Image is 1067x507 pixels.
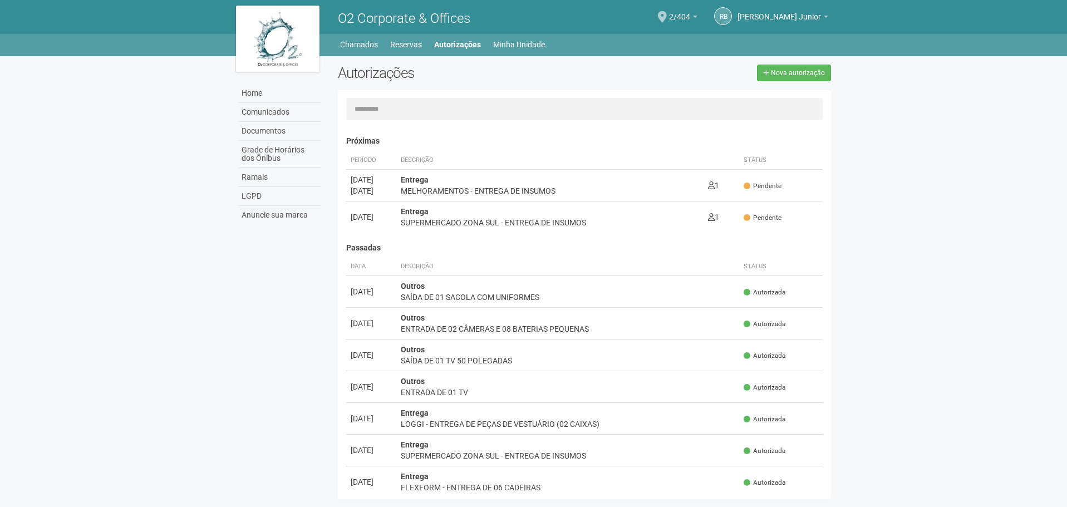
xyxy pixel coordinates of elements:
strong: Outros [401,377,425,386]
a: [PERSON_NAME] Junior [737,14,828,23]
div: [DATE] [351,381,392,392]
th: Status [739,151,823,170]
a: Ramais [239,168,321,187]
strong: Outros [401,345,425,354]
span: Autorizada [744,319,785,329]
a: Nova autorização [757,65,831,81]
div: SAÍDA DE 01 SACOLA COM UNIFORMES [401,292,735,303]
h2: Autorizações [338,65,576,81]
span: Autorizada [744,415,785,424]
div: ENTRADA DE 02 CÂMERAS E 08 BATERIAS PEQUENAS [401,323,735,334]
a: Grade de Horários dos Ônibus [239,141,321,168]
a: Home [239,84,321,103]
div: [DATE] [351,211,392,223]
span: Pendente [744,181,781,191]
div: LOGGI - ENTREGA DE PEÇAS DE VESTUÁRIO (02 CAIXAS) [401,419,735,430]
a: RB [714,7,732,25]
span: Autorizada [744,446,785,456]
div: [DATE] [351,445,392,456]
a: LGPD [239,187,321,206]
div: SUPERMERCADO ZONA SUL - ENTREGA DE INSUMOS [401,217,699,228]
div: MELHORAMENTOS - ENTREGA DE INSUMOS [401,185,699,196]
a: Minha Unidade [493,37,545,52]
span: Pendente [744,213,781,223]
div: [DATE] [351,413,392,424]
th: Descrição [396,258,740,276]
span: Autorizada [744,383,785,392]
span: Nova autorização [771,69,825,77]
span: 2/404 [669,2,690,21]
span: Raul Barrozo da Motta Junior [737,2,821,21]
th: Descrição [396,151,704,170]
strong: Entrega [401,472,429,481]
strong: Entrega [401,207,429,216]
a: Chamados [340,37,378,52]
a: Comunicados [239,103,321,122]
span: Autorizada [744,478,785,488]
strong: Entrega [401,408,429,417]
div: [DATE] [351,318,392,329]
span: Autorizada [744,288,785,297]
strong: Entrega [401,175,429,184]
h4: Próximas [346,137,823,145]
strong: Outros [401,282,425,291]
a: Anuncie sua marca [239,206,321,224]
th: Data [346,258,396,276]
div: SUPERMERCADO ZONA SUL - ENTREGA DE INSUMOS [401,450,735,461]
span: Autorizada [744,351,785,361]
div: SAÍDA DE 01 TV 50 POLEGADAS [401,355,735,366]
h4: Passadas [346,244,823,252]
span: O2 Corporate & Offices [338,11,470,26]
div: [DATE] [351,476,392,488]
a: Documentos [239,122,321,141]
strong: Outros [401,313,425,322]
span: 1 [708,213,719,221]
div: [DATE] [351,286,392,297]
strong: Entrega [401,440,429,449]
div: [DATE] [351,185,392,196]
span: 1 [708,181,719,190]
img: logo.jpg [236,6,319,72]
a: Autorizações [434,37,481,52]
div: [DATE] [351,350,392,361]
div: ENTRADA DE 01 TV [401,387,735,398]
div: FLEXFORM - ENTREGA DE 06 CADEIRAS [401,482,735,493]
a: 2/404 [669,14,697,23]
a: Reservas [390,37,422,52]
th: Status [739,258,823,276]
div: [DATE] [351,174,392,185]
th: Período [346,151,396,170]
